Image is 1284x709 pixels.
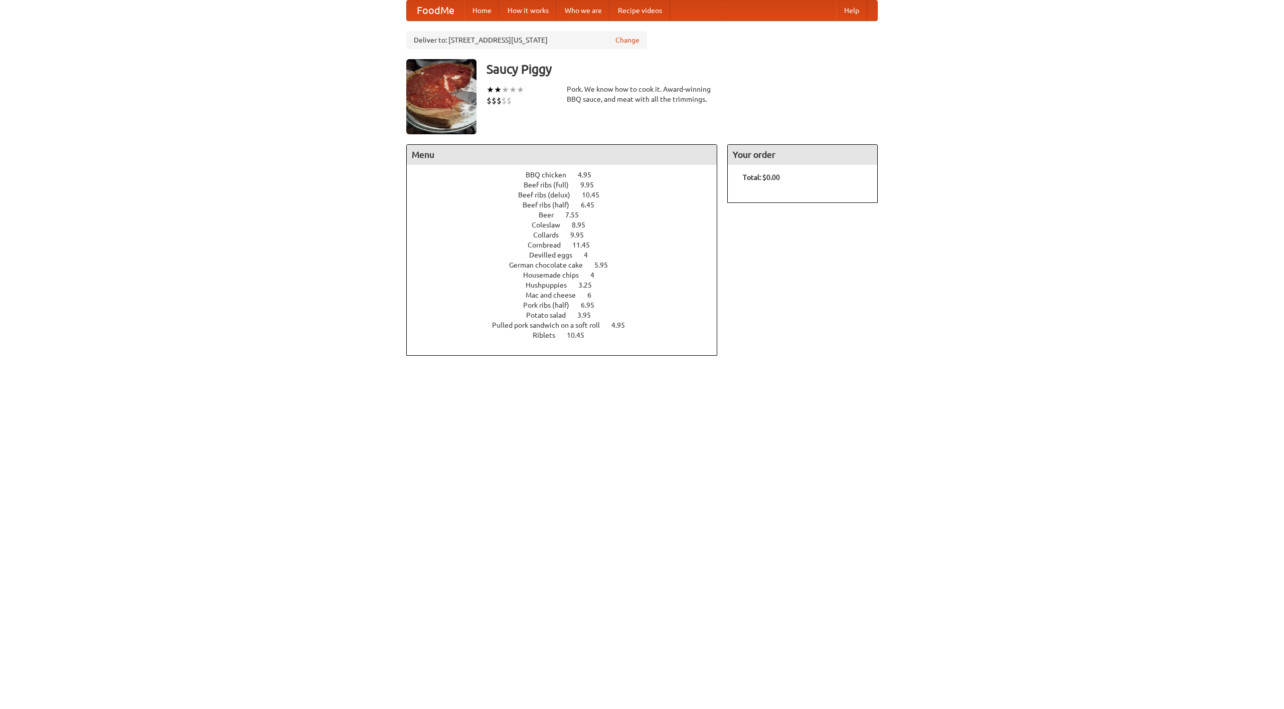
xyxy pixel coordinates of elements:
li: $ [497,95,502,106]
span: 8.95 [572,221,595,229]
b: Total: $0.00 [743,173,780,181]
li: $ [502,95,507,106]
li: $ [487,95,492,106]
span: Beef ribs (delux) [518,191,580,199]
li: ★ [487,84,494,95]
li: ★ [494,84,502,95]
li: ★ [517,84,524,95]
a: Collards 9.95 [533,231,602,239]
span: 6 [587,291,601,299]
li: $ [492,95,497,106]
span: Beef ribs (full) [524,181,579,189]
a: Pork ribs (half) 6.95 [523,301,613,309]
span: 10.45 [567,331,594,339]
a: Mac and cheese 6 [526,291,610,299]
a: Change [615,35,639,45]
a: Hushpuppies 3.25 [526,281,610,289]
span: Beer [539,211,564,219]
span: 7.55 [565,211,589,219]
span: 5.95 [594,261,618,269]
span: Housemade chips [523,271,589,279]
span: Collards [533,231,569,239]
h3: Saucy Piggy [487,59,878,79]
a: Home [464,1,500,21]
span: Cornbread [528,241,571,249]
li: $ [507,95,512,106]
span: Coleslaw [532,221,570,229]
h4: Menu [407,145,717,165]
li: ★ [502,84,509,95]
span: Riblets [533,331,565,339]
span: 9.95 [580,181,604,189]
span: 3.25 [578,281,602,289]
a: Housemade chips 4 [523,271,613,279]
a: Beer 7.55 [539,211,597,219]
h4: Your order [728,145,877,165]
span: 10.45 [582,191,609,199]
span: 4 [590,271,604,279]
a: Beef ribs (full) 9.95 [524,181,612,189]
a: Help [836,1,867,21]
span: 6.45 [581,201,604,209]
img: angular.jpg [406,59,476,134]
span: 4 [584,251,598,259]
span: Hushpuppies [526,281,577,289]
a: Potato salad 3.95 [526,311,609,319]
a: FoodMe [407,1,464,21]
a: Coleslaw 8.95 [532,221,604,229]
span: 6.95 [581,301,604,309]
a: Riblets 10.45 [533,331,603,339]
a: Cornbread 11.45 [528,241,608,249]
span: BBQ chicken [526,171,576,179]
a: Devilled eggs 4 [529,251,606,259]
div: Deliver to: [STREET_ADDRESS][US_STATE] [406,31,647,49]
a: Who we are [557,1,610,21]
span: 3.95 [577,311,601,319]
li: ★ [509,84,517,95]
a: German chocolate cake 5.95 [509,261,626,269]
span: Pulled pork sandwich on a soft roll [492,321,610,329]
a: Beef ribs (half) 6.45 [523,201,613,209]
span: Beef ribs (half) [523,201,579,209]
span: 9.95 [570,231,594,239]
span: German chocolate cake [509,261,593,269]
a: Pulled pork sandwich on a soft roll 4.95 [492,321,644,329]
a: Recipe videos [610,1,670,21]
a: BBQ chicken 4.95 [526,171,610,179]
div: Pork. We know how to cook it. Award-winning BBQ sauce, and meat with all the trimmings. [567,84,717,104]
span: Mac and cheese [526,291,586,299]
span: 4.95 [611,321,635,329]
span: Devilled eggs [529,251,582,259]
span: Pork ribs (half) [523,301,579,309]
span: 4.95 [578,171,601,179]
a: How it works [500,1,557,21]
a: Beef ribs (delux) 10.45 [518,191,618,199]
span: Potato salad [526,311,576,319]
span: 11.45 [572,241,600,249]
